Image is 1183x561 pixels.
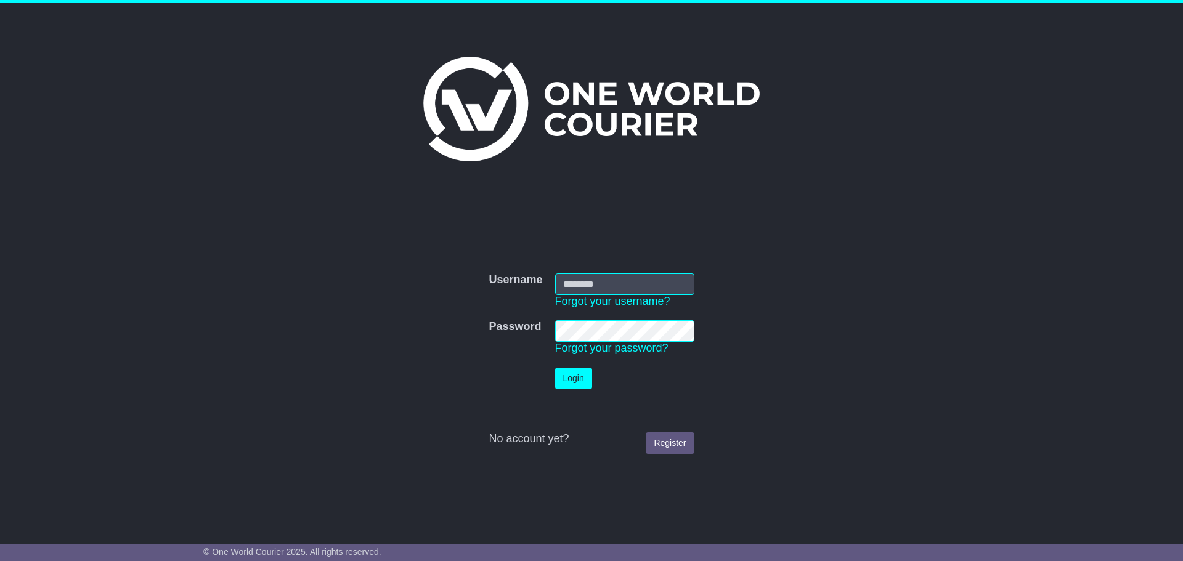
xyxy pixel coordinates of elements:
div: No account yet? [489,432,694,446]
img: One World [423,57,760,161]
label: Username [489,273,542,287]
span: © One World Courier 2025. All rights reserved. [203,547,381,557]
button: Login [555,368,592,389]
a: Register [646,432,694,454]
label: Password [489,320,541,334]
a: Forgot your password? [555,342,669,354]
a: Forgot your username? [555,295,670,307]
